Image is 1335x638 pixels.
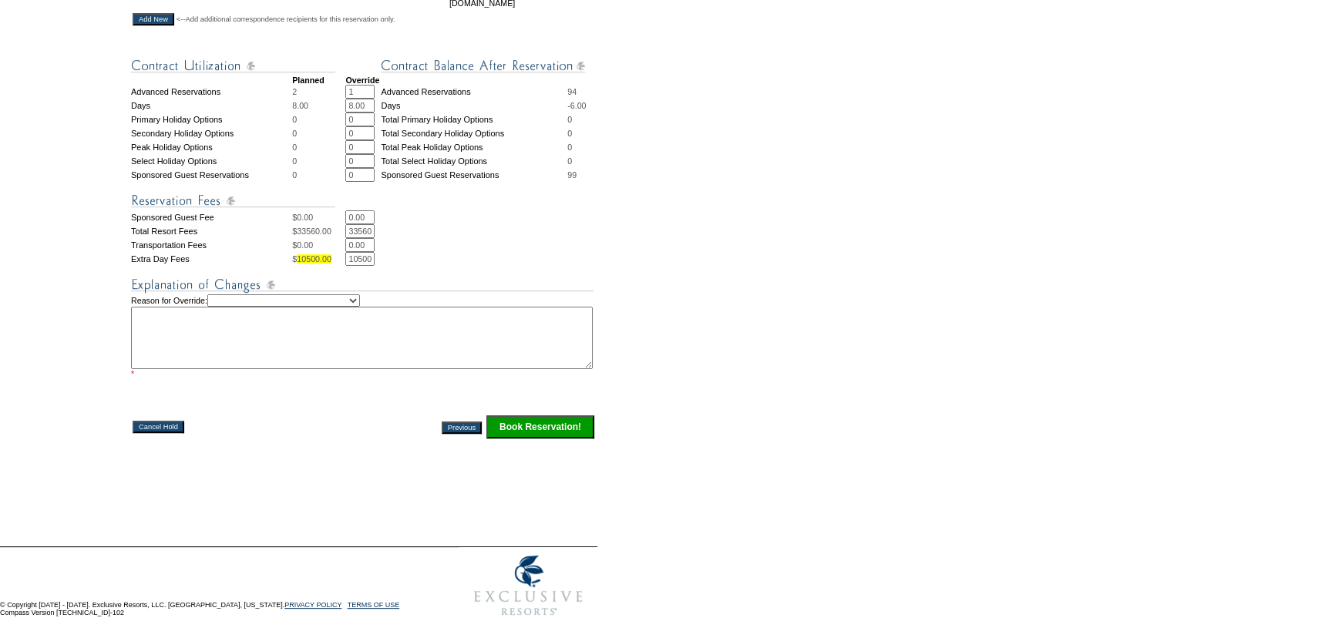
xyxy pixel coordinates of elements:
[133,421,184,433] input: Cancel Hold
[381,56,585,76] img: Contract Balance After Reservation
[131,224,292,238] td: Total Resort Fees
[381,168,567,182] td: Sponsored Guest Reservations
[292,129,297,138] span: 0
[381,154,567,168] td: Total Select Holiday Options
[567,170,577,180] span: 99
[442,421,482,434] input: Previous
[292,101,308,110] span: 8.00
[131,252,292,266] td: Extra Day Fees
[297,254,331,264] span: 10500.00
[131,238,292,252] td: Transportation Fees
[292,224,345,238] td: $
[131,126,292,140] td: Secondary Holiday Options
[131,99,292,112] td: Days
[567,101,586,110] span: -6.00
[459,547,597,624] img: Exclusive Resorts
[292,238,345,252] td: $
[131,56,335,76] img: Contract Utilization
[381,126,567,140] td: Total Secondary Holiday Options
[567,143,572,152] span: 0
[381,140,567,154] td: Total Peak Holiday Options
[131,168,292,182] td: Sponsored Guest Reservations
[284,601,341,609] a: PRIVACY POLICY
[381,112,567,126] td: Total Primary Holiday Options
[297,227,331,236] span: 33560.00
[292,156,297,166] span: 0
[381,85,567,99] td: Advanced Reservations
[131,85,292,99] td: Advanced Reservations
[297,213,313,222] span: 0.00
[567,87,577,96] span: 94
[177,15,395,24] span: <--Add additional correspondence recipients for this reservation only.
[131,154,292,168] td: Select Holiday Options
[131,294,596,378] td: Reason for Override:
[297,240,313,250] span: 0.00
[131,140,292,154] td: Peak Holiday Options
[292,210,345,224] td: $
[345,76,379,85] strong: Override
[381,99,567,112] td: Days
[292,170,297,180] span: 0
[131,275,594,294] img: Explanation of Changes
[567,115,572,124] span: 0
[292,76,324,85] strong: Planned
[292,143,297,152] span: 0
[348,601,400,609] a: TERMS OF USE
[131,112,292,126] td: Primary Holiday Options
[486,415,594,438] input: Click this button to finalize your reservation.
[292,87,297,96] span: 2
[292,252,345,266] td: $
[567,156,572,166] span: 0
[292,115,297,124] span: 0
[567,129,572,138] span: 0
[131,191,335,210] img: Reservation Fees
[133,13,174,25] input: Add New
[131,210,292,224] td: Sponsored Guest Fee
